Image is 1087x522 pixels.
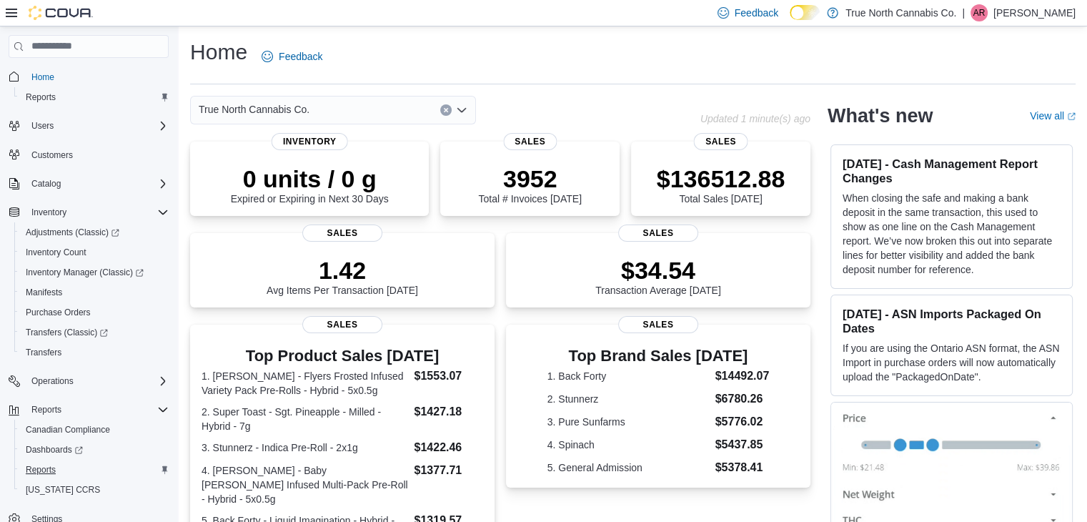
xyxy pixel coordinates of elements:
[456,104,467,116] button: Open list of options
[20,244,92,261] a: Inventory Count
[14,460,174,480] button: Reports
[14,440,174,460] a: Dashboards
[3,144,174,165] button: Customers
[231,164,389,193] p: 0 units / 0 g
[26,267,144,278] span: Inventory Manager (Classic)
[31,178,61,189] span: Catalog
[26,247,86,258] span: Inventory Count
[279,49,322,64] span: Feedback
[993,4,1076,21] p: [PERSON_NAME]
[547,461,710,475] dt: 5. General Admission
[26,401,169,418] span: Reports
[31,72,54,83] span: Home
[14,282,174,302] button: Manifests
[595,256,721,285] p: $34.54
[302,225,382,242] span: Sales
[26,146,169,164] span: Customers
[20,481,106,498] a: [US_STATE] CCRS
[715,390,770,408] dd: $6780.26
[618,225,698,242] span: Sales
[14,322,174,343] a: Transfers (Classic)
[26,204,169,221] span: Inventory
[202,405,408,433] dt: 2. Super Toast - Sgt. Pineapple - Milled - Hybrid - 7g
[26,307,91,318] span: Purchase Orders
[440,104,452,116] button: Clear input
[199,101,309,118] span: True North Cannabis Co.
[790,20,790,21] span: Dark Mode
[3,202,174,222] button: Inventory
[20,441,89,458] a: Dashboards
[14,87,174,107] button: Reports
[715,459,770,476] dd: $5378.41
[414,368,482,385] dd: $1553.07
[26,464,56,476] span: Reports
[14,242,174,262] button: Inventory Count
[547,438,710,452] dt: 4. Spinach
[267,256,418,285] p: 1.42
[26,117,59,134] button: Users
[29,6,93,20] img: Cova
[26,68,169,86] span: Home
[414,439,482,456] dd: $1422.46
[20,89,61,106] a: Reports
[843,157,1061,185] h3: [DATE] - Cash Management Report Changes
[547,415,710,429] dt: 3. Pure Sunfarms
[20,304,96,321] a: Purchase Orders
[20,89,169,106] span: Reports
[843,307,1061,335] h3: [DATE] - ASN Imports Packaged On Dates
[971,4,988,21] div: Amber Ripley
[973,4,986,21] span: AR
[231,164,389,205] div: Expired or Expiring in Next 30 Days
[31,404,61,415] span: Reports
[20,284,169,301] span: Manifests
[20,461,169,478] span: Reports
[20,224,125,241] a: Adjustments (Classic)
[547,392,710,406] dt: 2. Stunnerz
[20,344,169,361] span: Transfers
[414,403,482,420] dd: $1427.18
[715,436,770,453] dd: $5437.85
[26,444,83,455] span: Dashboards
[20,264,169,281] span: Inventory Manager (Classic)
[26,92,56,103] span: Reports
[20,324,114,341] a: Transfers (Classic)
[14,222,174,242] a: Adjustments (Classic)
[414,462,482,479] dd: $1377.71
[20,481,169,498] span: Washington CCRS
[828,104,933,127] h2: What's new
[302,316,382,333] span: Sales
[547,348,770,365] h3: Top Brand Sales [DATE]
[26,227,119,238] span: Adjustments (Classic)
[547,369,710,383] dt: 1. Back Forty
[20,224,169,241] span: Adjustments (Classic)
[26,175,66,192] button: Catalog
[14,480,174,500] button: [US_STATE] CCRS
[14,343,174,363] button: Transfers
[190,38,247,67] h1: Home
[26,117,169,134] span: Users
[843,341,1061,384] p: If you are using the Ontario ASN format, the ASN Import in purchase orders will now automatically...
[843,191,1061,277] p: When closing the safe and making a bank deposit in the same transaction, this used to show as one...
[272,133,348,150] span: Inventory
[3,116,174,136] button: Users
[267,256,418,296] div: Avg Items Per Transaction [DATE]
[20,441,169,458] span: Dashboards
[26,175,169,192] span: Catalog
[3,371,174,391] button: Operations
[26,204,72,221] button: Inventory
[3,174,174,194] button: Catalog
[715,413,770,430] dd: $5776.02
[657,164,785,205] div: Total Sales [DATE]
[845,4,956,21] p: True North Cannabis Co.
[26,287,62,298] span: Manifests
[26,401,67,418] button: Reports
[26,373,169,390] span: Operations
[26,69,60,86] a: Home
[20,324,169,341] span: Transfers (Classic)
[3,67,174,87] button: Home
[735,6,778,20] span: Feedback
[26,484,100,496] span: [US_STATE] CCRS
[31,149,73,161] span: Customers
[1030,110,1076,122] a: View allExternal link
[20,461,61,478] a: Reports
